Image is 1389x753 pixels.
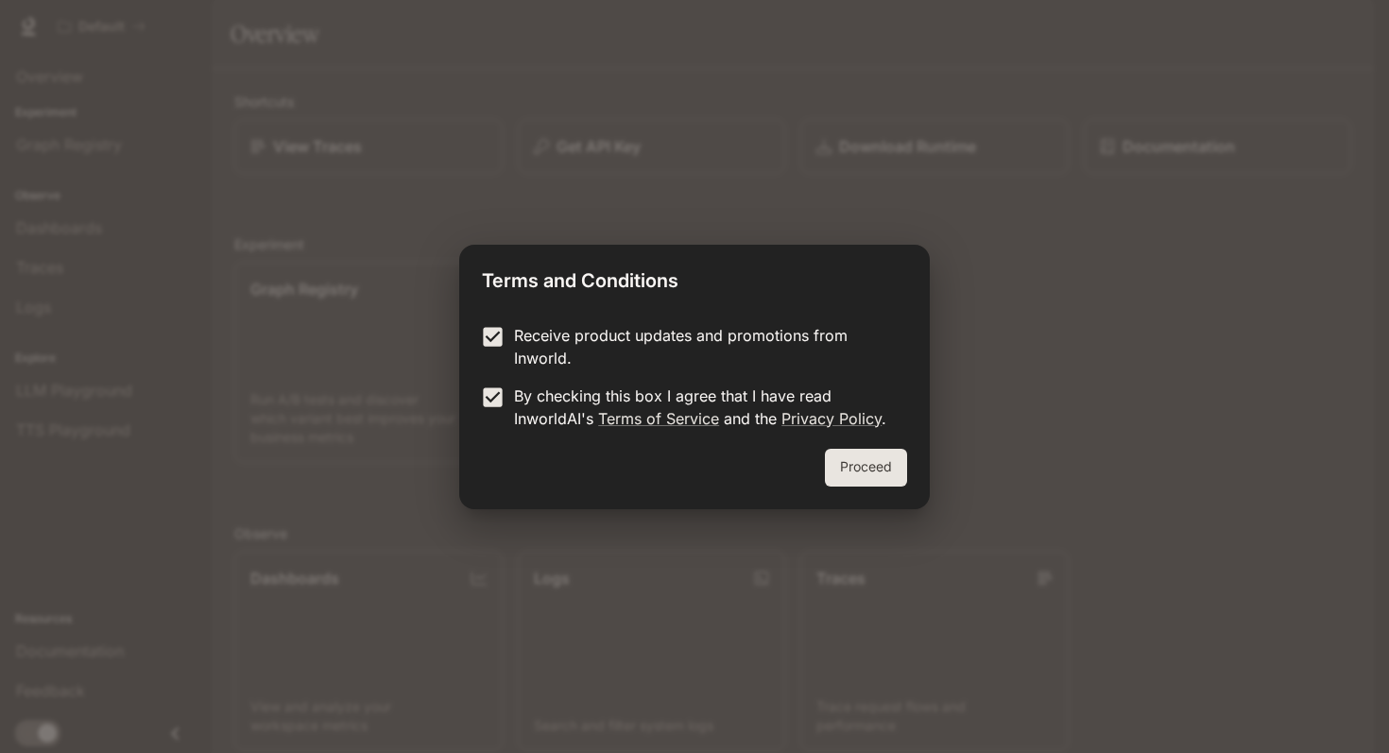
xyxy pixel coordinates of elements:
[781,409,882,428] a: Privacy Policy
[514,324,892,369] p: Receive product updates and promotions from Inworld.
[598,409,719,428] a: Terms of Service
[514,385,892,430] p: By checking this box I agree that I have read InworldAI's and the .
[825,449,907,487] button: Proceed
[459,245,930,309] h2: Terms and Conditions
